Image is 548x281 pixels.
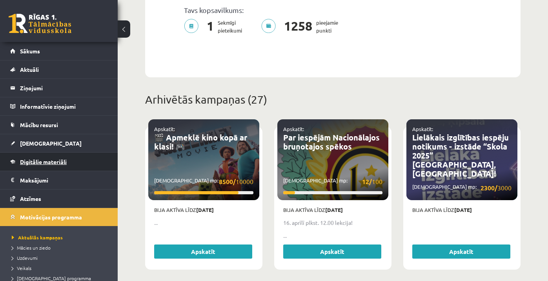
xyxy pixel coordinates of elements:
[283,132,380,151] a: Par iespējām Nacionālajos bruņotajos spēkos
[184,19,247,35] p: Sekmīgi pieteikumi
[20,47,40,55] span: Sākums
[412,206,512,214] p: Bija aktīva līdz
[10,153,108,171] a: Digitālie materiāli
[481,183,512,193] span: 3000
[154,219,253,227] p: ...
[283,245,381,259] a: Apskatīt
[10,116,108,134] a: Mācību resursi
[20,140,82,147] span: [DEMOGRAPHIC_DATA]
[12,255,38,261] span: Uzdevumi
[412,132,509,179] a: Lielākais izglītības iespēju notikums - izstāde “Skola 2025” [GEOGRAPHIC_DATA], [GEOGRAPHIC_DATA]!
[10,79,108,97] a: Ziņojumi
[154,177,253,186] p: [DEMOGRAPHIC_DATA] mp:
[280,19,316,35] span: 1258
[10,97,108,115] a: Informatīvie ziņojumi
[283,232,382,240] p: ...
[12,244,110,251] a: Mācies un ziedo
[20,66,39,73] span: Aktuāli
[20,121,58,128] span: Mācību resursi
[412,126,433,132] a: Apskatīt:
[9,14,71,33] a: Rīgas 1. Tālmācības vidusskola
[10,171,108,189] a: Maksājumi
[154,245,252,259] a: Apskatīt
[412,183,512,193] p: [DEMOGRAPHIC_DATA] mp:
[219,177,236,186] strong: 8500/
[362,177,382,186] span: 100
[481,184,497,192] strong: 2300/
[20,195,41,202] span: Atzīmes
[454,206,472,213] strong: [DATE]
[20,97,108,115] legend: Informatīvie ziņojumi
[283,219,353,226] strong: 16. aprīlī plkst. 12.00 lekcija!
[20,213,82,221] span: Motivācijas programma
[154,206,253,214] p: Bija aktīva līdz
[203,19,218,35] span: 1
[10,208,108,226] a: Motivācijas programma
[154,132,247,151] a: 🎬 Apmeklē kino kopā ar klasi! 🎮
[12,254,110,261] a: Uzdevumi
[12,245,51,251] span: Mācies un ziedo
[283,126,304,132] a: Apskatīt:
[10,190,108,208] a: Atzīmes
[219,177,253,186] span: 10000
[12,234,63,241] span: Aktuālās kampaņas
[12,234,110,241] a: Aktuālās kampaņas
[12,265,31,271] span: Veikals
[10,134,108,152] a: [DEMOGRAPHIC_DATA]
[10,60,108,78] a: Aktuāli
[20,171,108,189] legend: Maksājumi
[412,245,510,259] a: Apskatīt
[154,126,175,132] a: Apskatīt:
[145,91,521,108] p: Arhivētās kampaņas (27)
[196,206,214,213] strong: [DATE]
[261,19,343,35] p: pieejamie punkti
[12,265,110,272] a: Veikals
[20,158,67,165] span: Digitālie materiāli
[325,206,343,213] strong: [DATE]
[283,206,382,214] p: Bija aktīva līdz
[10,42,108,60] a: Sākums
[184,6,327,14] p: Tavs kopsavilkums:
[283,177,382,186] p: [DEMOGRAPHIC_DATA] mp:
[20,79,108,97] legend: Ziņojumi
[362,177,372,186] strong: 12/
